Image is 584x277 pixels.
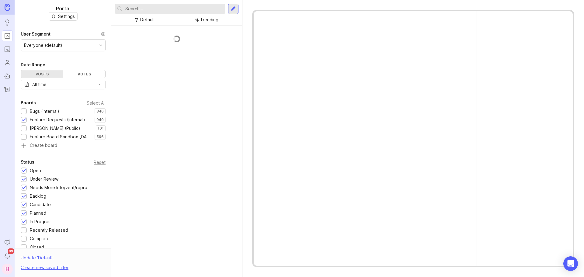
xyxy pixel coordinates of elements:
p: 596 [96,134,104,139]
div: Open Intercom Messenger [563,256,578,271]
div: Needs More Info/verif/repro [30,184,87,191]
div: User Segment [21,30,50,38]
div: Candidate [30,201,51,208]
div: All time [32,81,47,88]
a: Create board [21,143,106,149]
div: Select All [87,101,106,105]
svg: toggle icon [96,82,105,87]
span: Settings [58,13,75,19]
div: Votes [63,70,106,78]
a: Changelog [2,84,13,95]
div: Feature Board Sandbox [DATE] [30,133,92,140]
button: Settings [49,12,78,21]
a: Ideas [2,17,13,28]
button: H [2,264,13,275]
div: Everyone (default) [24,42,62,49]
div: Bugs (Internal) [30,108,59,115]
img: Canny Home [5,4,10,11]
div: Closed [30,244,44,251]
div: Feature Requests (Internal) [30,116,85,123]
a: Roadmaps [2,44,13,55]
div: Recently Released [30,227,68,234]
button: Announcements [2,237,13,248]
div: Update ' Default ' [21,254,54,264]
div: Boards [21,99,36,106]
div: Reset [94,161,106,164]
button: Notifications [2,250,13,261]
div: [PERSON_NAME] (Public) [30,125,80,132]
div: Create new saved filter [21,264,68,271]
input: Search... [125,5,223,12]
div: Status [21,158,34,166]
p: 940 [96,117,104,122]
a: Users [2,57,13,68]
div: In Progress [30,218,53,225]
a: Portal [2,30,13,41]
div: Planned [30,210,46,216]
div: Date Range [21,61,45,68]
div: Under Review [30,176,58,182]
div: Open [30,167,41,174]
p: 346 [96,109,104,114]
div: Trending [200,16,218,23]
span: 99 [8,248,14,254]
div: Default [140,16,155,23]
div: Complete [30,235,50,242]
div: Posts [21,70,63,78]
p: 101 [98,126,104,131]
div: Backlog [30,193,46,199]
h1: Portal [56,5,71,12]
a: Autopilot [2,71,13,81]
